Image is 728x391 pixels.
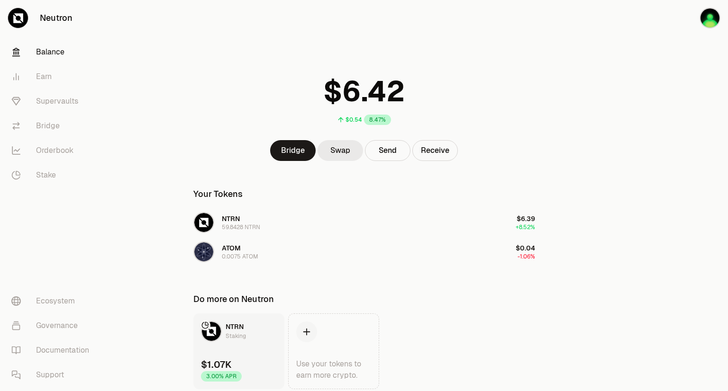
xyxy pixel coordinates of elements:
[201,358,231,371] div: $1.07K
[222,223,260,231] div: 59.8428 NTRN
[4,114,102,138] a: Bridge
[4,338,102,363] a: Documentation
[517,214,535,223] span: $6.39
[201,371,242,382] div: 3.00% APR
[364,115,391,125] div: 8.47%
[226,322,244,331] span: NTRN
[346,116,362,124] div: $0.54
[4,289,102,313] a: Ecosystem
[288,313,379,389] a: Use your tokens to earn more crypto.
[194,213,213,232] img: NTRN Logo
[226,331,246,341] div: Staking
[4,363,102,387] a: Support
[194,242,213,261] img: ATOM Logo
[222,214,240,223] span: NTRN
[193,293,274,306] div: Do more on Neutron
[188,208,541,237] button: NTRN LogoNTRN59.8428 NTRN$6.39+8.52%
[516,244,535,252] span: $0.04
[4,163,102,187] a: Stake
[4,64,102,89] a: Earn
[4,40,102,64] a: Balance
[4,138,102,163] a: Orderbook
[193,187,243,201] div: Your Tokens
[518,253,535,260] span: -1.06%
[222,253,258,260] div: 0.0075 ATOM
[270,140,316,161] a: Bridge
[188,238,541,266] button: ATOM LogoATOM0.0075 ATOM$0.04-1.06%
[4,313,102,338] a: Governance
[296,358,371,381] div: Use your tokens to earn more crypto.
[4,89,102,114] a: Supervaults
[365,140,410,161] button: Send
[412,140,458,161] button: Receive
[222,244,241,252] span: ATOM
[516,223,535,231] span: +8.52%
[202,322,221,341] img: NTRN Logo
[193,313,284,389] a: NTRN LogoNTRNStaking$1.07K3.00% APR
[700,8,720,28] img: Nano X
[318,140,363,161] a: Swap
